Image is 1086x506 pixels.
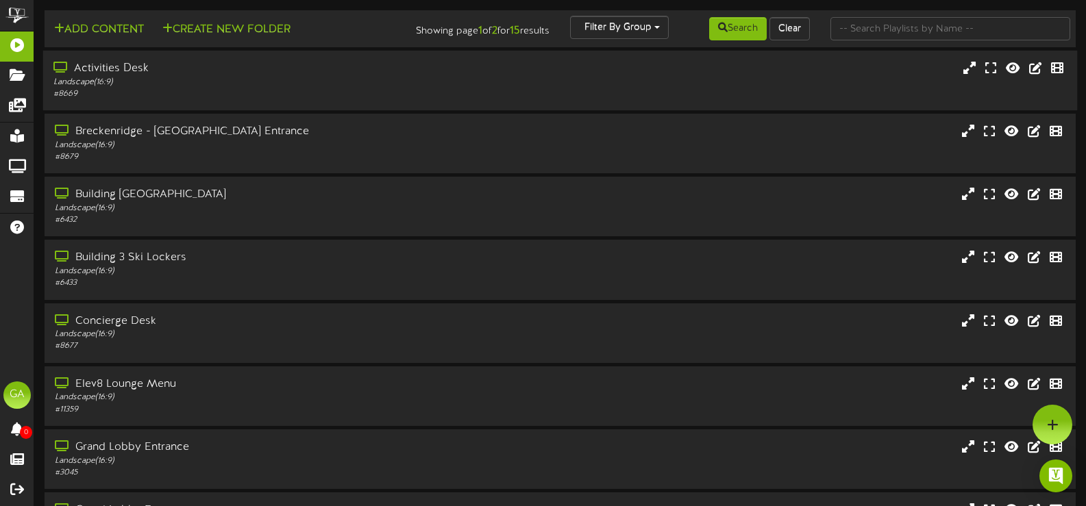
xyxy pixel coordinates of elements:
[55,266,464,277] div: Landscape ( 16:9 )
[1039,459,1072,492] div: Open Intercom Messenger
[20,426,32,439] span: 0
[55,455,464,467] div: Landscape ( 16:9 )
[492,25,497,37] strong: 2
[55,203,464,214] div: Landscape ( 16:9 )
[55,214,464,226] div: # 6432
[50,21,148,38] button: Add Content
[55,277,464,289] div: # 6433
[55,250,464,266] div: Building 3 Ski Lockers
[53,61,464,77] div: Activities Desk
[478,25,482,37] strong: 1
[3,381,31,409] div: GA
[53,77,464,88] div: Landscape ( 16:9 )
[55,440,464,455] div: Grand Lobby Entrance
[55,392,464,403] div: Landscape ( 16:9 )
[55,377,464,392] div: Elev8 Lounge Menu
[55,151,464,163] div: # 8679
[55,340,464,352] div: # 8677
[55,404,464,416] div: # 11359
[53,88,464,100] div: # 8669
[55,467,464,479] div: # 3045
[709,17,767,40] button: Search
[769,17,810,40] button: Clear
[386,16,560,39] div: Showing page of for results
[55,314,464,329] div: Concierge Desk
[55,187,464,203] div: Building [GEOGRAPHIC_DATA]
[510,25,520,37] strong: 15
[55,329,464,340] div: Landscape ( 16:9 )
[830,17,1070,40] input: -- Search Playlists by Name --
[158,21,295,38] button: Create New Folder
[570,16,669,39] button: Filter By Group
[55,140,464,151] div: Landscape ( 16:9 )
[55,124,464,140] div: Breckenridge - [GEOGRAPHIC_DATA] Entrance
